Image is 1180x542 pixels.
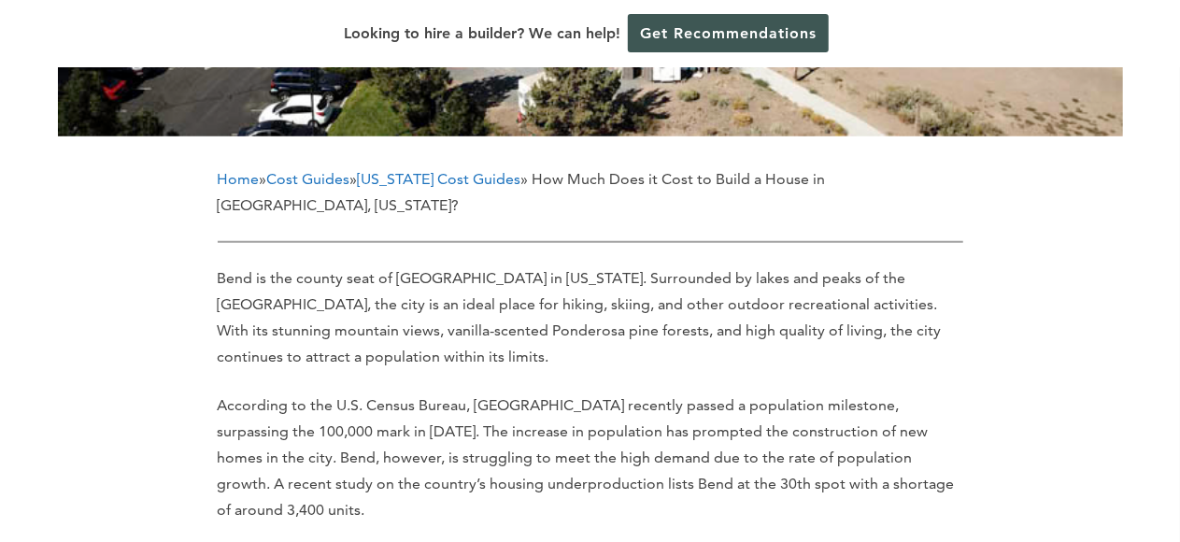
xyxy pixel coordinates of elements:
[218,392,963,523] p: According to the U.S. Census Bureau, [GEOGRAPHIC_DATA] recently passed a population milestone, su...
[218,166,963,219] p: » » » How Much Does it Cost to Build a House in [GEOGRAPHIC_DATA], [US_STATE]?
[1087,449,1158,520] iframe: Drift Widget Chat Controller
[358,170,521,188] a: [US_STATE] Cost Guides
[218,170,260,188] a: Home
[218,265,963,370] p: Bend is the county seat of [GEOGRAPHIC_DATA] in [US_STATE]. Surrounded by lakes and peaks of the ...
[267,170,350,188] a: Cost Guides
[628,14,829,52] a: Get Recommendations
